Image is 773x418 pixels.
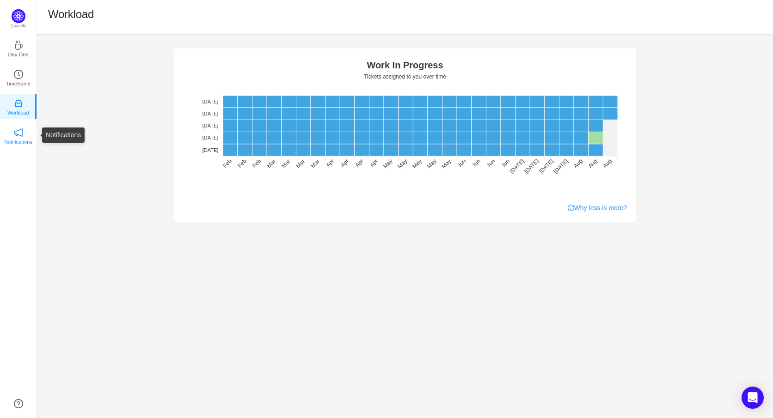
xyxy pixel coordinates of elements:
tspan: Mar [280,158,292,170]
tspan: Apr [339,158,350,168]
tspan: [DATE] [538,158,555,175]
tspan: Mar [266,158,277,170]
tspan: Feb [236,158,248,169]
tspan: [DATE] [523,158,540,175]
a: icon: question-circle [14,399,23,408]
tspan: Apr [325,158,335,168]
tspan: [DATE] [202,99,219,104]
tspan: Jun [456,158,467,169]
tspan: Apr [368,158,379,168]
i: icon: notification [14,128,23,137]
text: Work In Progress [367,60,443,70]
tspan: May [411,158,423,170]
tspan: Jun [471,158,482,169]
tspan: [DATE] [552,158,570,175]
a: icon: notificationNotifications [14,131,23,140]
i: icon: info-circle [568,205,574,211]
tspan: Mar [309,158,321,170]
text: Tickets assigned to you over time [364,73,446,80]
tspan: May [382,158,394,170]
h1: Workload [48,7,94,21]
tspan: Mar [295,158,307,170]
tspan: [DATE] [202,135,219,140]
p: TimeSpent [6,79,31,88]
p: Day One [8,50,28,59]
tspan: [DATE] [202,123,219,128]
tspan: May [440,158,452,170]
p: Workload [7,109,29,117]
a: icon: inboxWorkload [14,102,23,111]
tspan: Aug [587,158,598,169]
i: icon: clock-circle [14,70,23,79]
i: icon: coffee [14,41,23,50]
a: icon: coffeeDay One [14,43,23,53]
tspan: Apr [354,158,365,168]
i: icon: inbox [14,99,23,108]
tspan: Feb [251,158,263,169]
tspan: May [426,158,438,170]
p: Quantify [11,23,26,30]
tspan: Aug [572,158,584,169]
tspan: Aug [601,158,613,169]
div: Open Intercom Messenger [742,387,764,409]
a: icon: clock-circleTimeSpent [14,73,23,82]
img: Quantify [12,9,25,23]
tspan: Jun [485,158,497,169]
p: Notifications [4,138,32,146]
tspan: [DATE] [202,111,219,116]
tspan: [DATE] [202,147,219,153]
tspan: [DATE] [509,158,526,175]
tspan: Feb [222,158,233,169]
tspan: Jun [500,158,511,169]
a: Why less is more? [568,203,627,213]
tspan: May [397,158,409,170]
